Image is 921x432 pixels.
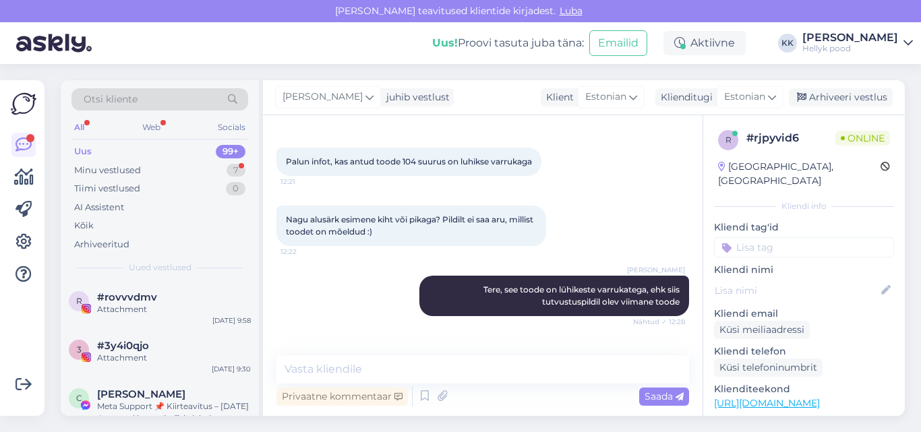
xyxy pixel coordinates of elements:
[74,164,141,177] div: Minu vestlused
[97,352,251,364] div: Attachment
[76,296,82,306] span: r
[140,119,163,136] div: Web
[280,247,331,257] span: 12:22
[802,32,913,54] a: [PERSON_NAME]Hellyk pood
[74,145,92,158] div: Uus
[778,34,797,53] div: KK
[802,32,898,43] div: [PERSON_NAME]
[718,160,881,188] div: [GEOGRAPHIC_DATA], [GEOGRAPHIC_DATA]
[97,303,251,315] div: Attachment
[714,200,894,212] div: Kliendi info
[71,119,87,136] div: All
[725,135,732,145] span: r
[714,414,894,427] p: Vaata edasi ...
[715,283,879,298] input: Lisa nimi
[556,5,587,17] span: Luba
[714,263,894,277] p: Kliendi nimi
[589,30,647,56] button: Emailid
[663,31,746,55] div: Aktiivne
[84,92,138,106] span: Otsi kliente
[645,390,684,402] span: Saada
[97,340,149,352] span: #3y4i0qjo
[483,284,682,307] span: Tere, see toode on lühikeste varrukatega, ehk siis tutvustuspildil olev viimane toode
[276,388,408,406] div: Privaatne kommentaar
[714,321,810,339] div: Küsi meiliaadressi
[77,344,82,354] span: 3
[714,220,894,235] p: Kliendi tag'id
[286,214,535,237] span: Nagu alusärk esimene kiht või pikaga? Pildilt ei saa aru, millist toodet on mõeldud :)
[835,131,890,146] span: Online
[655,90,713,104] div: Klienditugi
[633,317,685,327] span: Nähtud ✓ 12:28
[432,35,584,51] div: Proovi tasuta juba täna:
[216,145,245,158] div: 99+
[714,237,894,257] input: Lisa tag
[381,90,450,104] div: juhib vestlust
[97,291,157,303] span: #rovvvdmv
[11,91,36,117] img: Askly Logo
[802,43,898,54] div: Hellyk pood
[74,201,124,214] div: AI Assistent
[226,182,245,195] div: 0
[789,88,893,106] div: Arhiveeri vestlus
[432,36,458,49] b: Uus!
[746,130,835,146] div: # rjpyvid6
[212,315,251,326] div: [DATE] 9:58
[283,90,363,104] span: [PERSON_NAME]
[280,177,331,187] span: 12:21
[97,388,185,400] span: Clara Dongo
[212,364,251,374] div: [DATE] 9:30
[714,307,894,321] p: Kliendi email
[714,397,820,409] a: [URL][DOMAIN_NAME]
[714,359,823,377] div: Küsi telefoninumbrit
[585,90,626,104] span: Estonian
[724,90,765,104] span: Estonian
[74,182,140,195] div: Tiimi vestlused
[714,344,894,359] p: Kliendi telefon
[97,400,251,425] div: Meta Support 📌 Kiirteavitus – [DATE] Austatud kasutaja, Teie lehelt on tuvastatud sisu, mis võib ...
[74,219,94,233] div: Kõik
[74,238,129,251] div: Arhiveeritud
[129,261,191,274] span: Uued vestlused
[286,156,532,166] span: Palun infot, kas antud toode 104 suurus on luhikse varrukaga
[627,265,685,275] span: [PERSON_NAME]
[541,90,574,104] div: Klient
[714,382,894,396] p: Klienditeekond
[76,393,82,403] span: C
[215,119,248,136] div: Socials
[227,164,245,177] div: 7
